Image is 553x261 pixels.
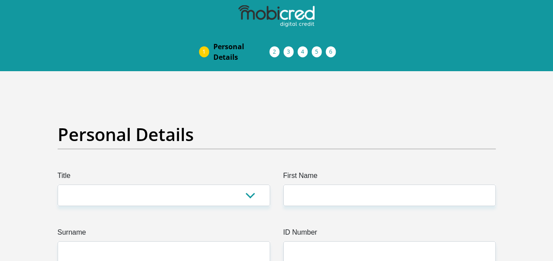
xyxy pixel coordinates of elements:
a: PersonalDetails [206,38,277,66]
label: Title [58,170,270,185]
img: mobicred logo [238,5,314,27]
input: First Name [283,185,496,206]
label: Surname [58,227,270,241]
label: ID Number [283,227,496,241]
h2: Personal Details [58,124,496,145]
span: Personal Details [213,41,270,62]
label: First Name [283,170,496,185]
